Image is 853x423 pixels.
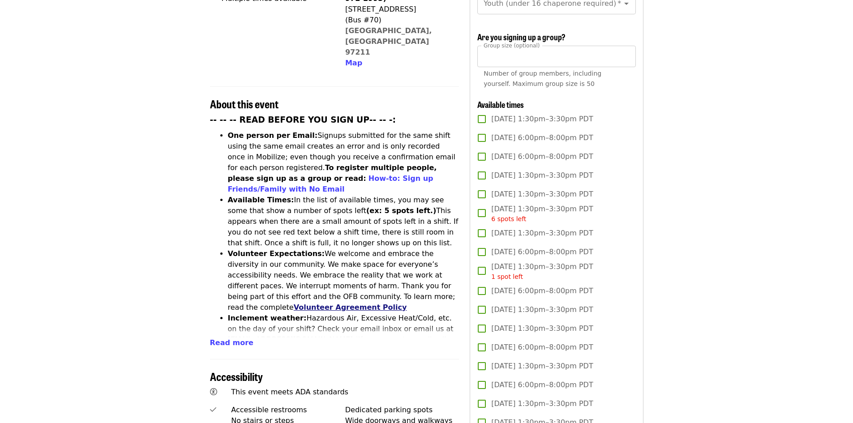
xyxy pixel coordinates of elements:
[491,151,593,162] span: [DATE] 6:00pm–8:00pm PDT
[491,170,593,181] span: [DATE] 1:30pm–3:30pm PDT
[228,196,294,204] strong: Available Times:
[228,174,433,193] a: How-to: Sign up Friends/Family with No Email
[210,338,253,347] span: Read more
[491,228,593,239] span: [DATE] 1:30pm–3:30pm PDT
[491,114,593,124] span: [DATE] 1:30pm–3:30pm PDT
[294,303,407,312] a: Volunteer Agreement Policy
[491,361,593,372] span: [DATE] 1:30pm–3:30pm PDT
[477,98,524,110] span: Available times
[491,247,593,257] span: [DATE] 6:00pm–8:00pm PDT
[491,304,593,315] span: [DATE] 1:30pm–3:30pm PDT
[345,4,452,15] div: [STREET_ADDRESS]
[228,314,307,322] strong: Inclement weather:
[228,249,325,258] strong: Volunteer Expectations:
[484,42,540,48] span: Group size (optional)
[491,398,593,409] span: [DATE] 1:30pm–3:30pm PDT
[491,323,593,334] span: [DATE] 1:30pm–3:30pm PDT
[491,380,593,390] span: [DATE] 6:00pm–8:00pm PDT
[231,388,348,396] span: This event meets ADA standards
[491,286,593,296] span: [DATE] 6:00pm–8:00pm PDT
[345,59,362,67] span: Map
[477,46,635,67] input: [object Object]
[477,31,566,43] span: Are you signing up a group?
[210,368,263,384] span: Accessibility
[210,406,216,414] i: check icon
[484,70,601,87] span: Number of group members, including yourself. Maximum group size is 50
[491,132,593,143] span: [DATE] 6:00pm–8:00pm PDT
[491,215,526,222] span: 6 spots left
[345,15,452,26] div: (Bus #70)
[345,405,459,415] div: Dedicated parking spots
[210,115,396,124] strong: -- -- -- READ BEFORE YOU SIGN UP-- -- -:
[491,204,593,224] span: [DATE] 1:30pm–3:30pm PDT
[228,163,437,183] strong: To register multiple people, please sign up as a group or read:
[228,195,459,248] li: In the list of available times, you may see some that show a number of spots left This appears wh...
[228,131,318,140] strong: One person per Email:
[345,26,432,56] a: [GEOGRAPHIC_DATA], [GEOGRAPHIC_DATA] 97211
[491,273,523,280] span: 1 spot left
[210,338,253,348] button: Read more
[228,130,459,195] li: Signups submitted for the same shift using the same email creates an error and is only recorded o...
[210,388,217,396] i: universal-access icon
[366,206,436,215] strong: (ex: 5 spots left.)
[231,405,345,415] div: Accessible restrooms
[228,248,459,313] li: We welcome and embrace the diversity in our community. We make space for everyone’s accessibility...
[228,313,459,367] li: Hazardous Air, Excessive Heat/Cold, etc. on the day of your shift? Check your email inbox or emai...
[491,342,593,353] span: [DATE] 6:00pm–8:00pm PDT
[491,189,593,200] span: [DATE] 1:30pm–3:30pm PDT
[491,261,593,282] span: [DATE] 1:30pm–3:30pm PDT
[210,96,279,111] span: About this event
[345,58,362,68] button: Map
